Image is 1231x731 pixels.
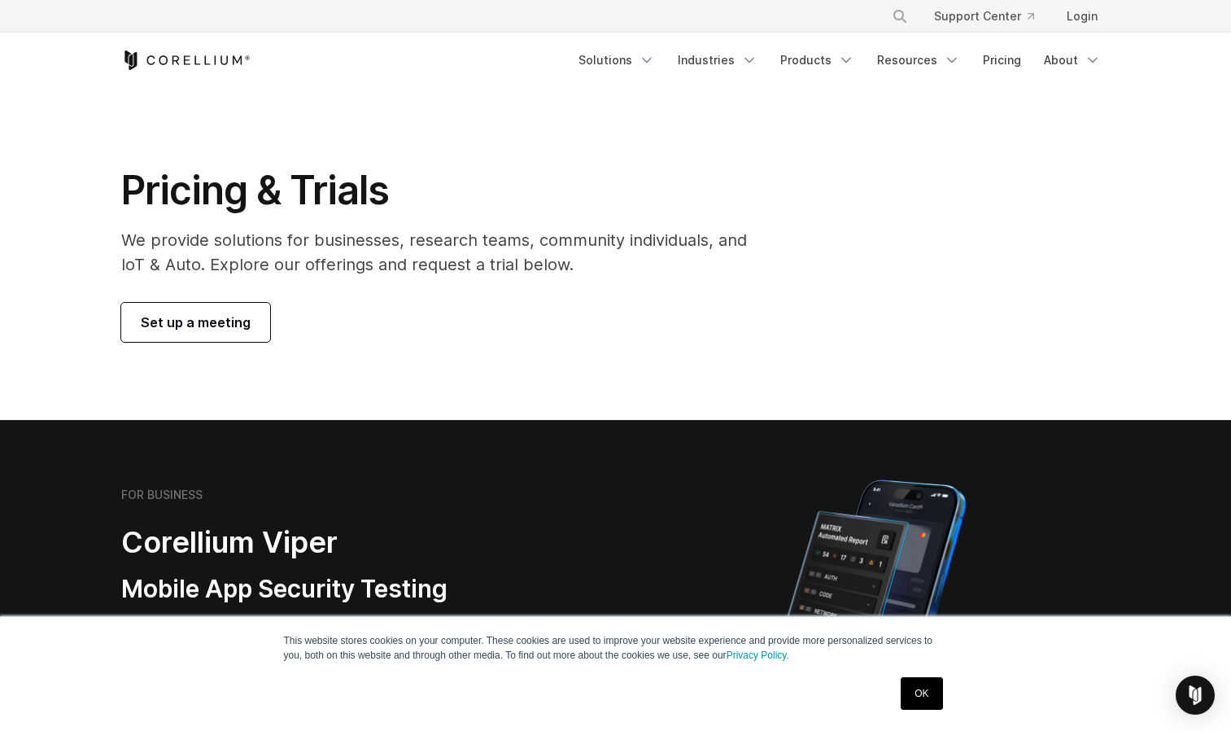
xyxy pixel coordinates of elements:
[121,574,538,605] h3: Mobile App Security Testing
[885,2,915,31] button: Search
[141,313,251,332] span: Set up a meeting
[284,633,948,663] p: This website stores cookies on your computer. These cookies are used to improve your website expe...
[121,488,203,502] h6: FOR BUSINESS
[921,2,1047,31] a: Support Center
[668,46,767,75] a: Industries
[121,50,251,70] a: Corellium Home
[569,46,665,75] a: Solutions
[727,650,789,661] a: Privacy Policy.
[973,46,1031,75] a: Pricing
[872,2,1111,31] div: Navigation Menu
[121,303,270,342] a: Set up a meeting
[1054,2,1111,31] a: Login
[121,228,770,277] p: We provide solutions for businesses, research teams, community individuals, and IoT & Auto. Explo...
[901,677,942,710] a: OK
[121,166,770,215] h1: Pricing & Trials
[569,46,1111,75] div: Navigation Menu
[1176,676,1215,715] div: Open Intercom Messenger
[770,46,864,75] a: Products
[1034,46,1111,75] a: About
[867,46,970,75] a: Resources
[121,524,538,561] h2: Corellium Viper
